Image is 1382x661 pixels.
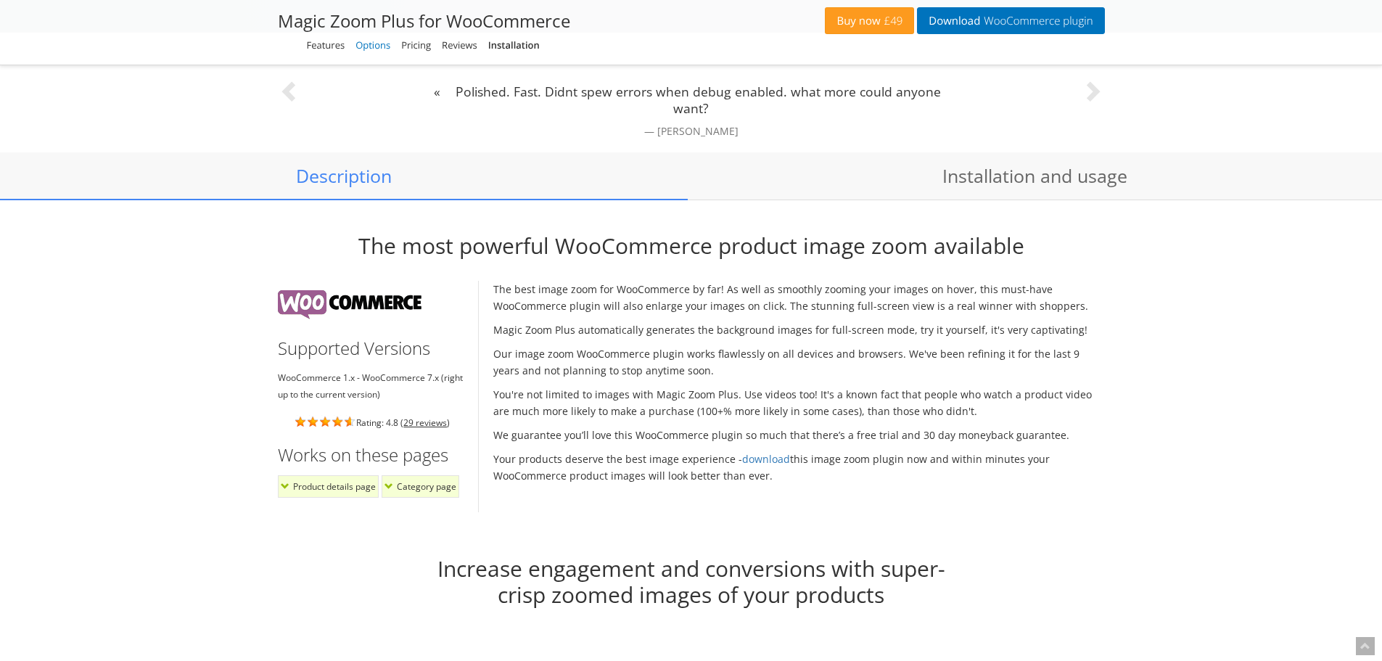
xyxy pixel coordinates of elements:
a: 29 reviews [403,416,447,429]
h3: Works on these pages [278,446,468,464]
a: Buy now£49 [825,7,914,34]
a: DownloadWooCommerce plugin [917,7,1104,34]
li: Product details page [278,475,379,498]
p: You're not limited to images with Magic Zoom Plus. Use videos too! It's a known fact that people ... [493,386,1105,419]
h3: Supported Versions [278,339,468,358]
h2: The most powerful WooCommerce product image zoom available [267,233,1116,259]
a: download [742,452,790,466]
a: Pricing [401,38,431,52]
h2: Magic Zoom Plus for WooCommerce [278,11,570,32]
a: Options [355,38,390,52]
p: Our image zoom WooCommerce plugin works flawlessly on all devices and browsers. We've been refini... [493,345,1105,379]
p: Polished. Fast. Didnt spew errors when debug enabled. what more could anyone want? [434,83,949,117]
small: [PERSON_NAME] [434,124,949,139]
a: Installation and usage [691,152,1379,200]
p: Magic Zoom Plus automatically generates the background images for full-screen mode, try it yourse... [493,321,1105,338]
span: WooCommerce plugin [980,15,1093,27]
a: Reviews [442,38,477,52]
li: Category page [382,475,459,498]
span: £49 [881,15,903,27]
p: The best image zoom for WooCommerce by far! As well as smoothly zooming your images on hover, thi... [493,281,1105,314]
h2: Increase engagement and conversions with super-crisp zoomed images of your products [419,556,963,608]
a: Installation [488,38,540,52]
div: Rating: 4.8 ( ) [278,414,468,431]
a: Features [307,38,345,52]
p: Your products deserve the best image experience - this image zoom plugin now and within minutes y... [493,451,1105,484]
li: WooCommerce 1.x - WooCommerce 7.x (right up to the current version) [278,369,468,403]
p: We guarantee you’ll love this WooCommerce plugin so much that there’s a free trial and 30 day mon... [493,427,1105,443]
